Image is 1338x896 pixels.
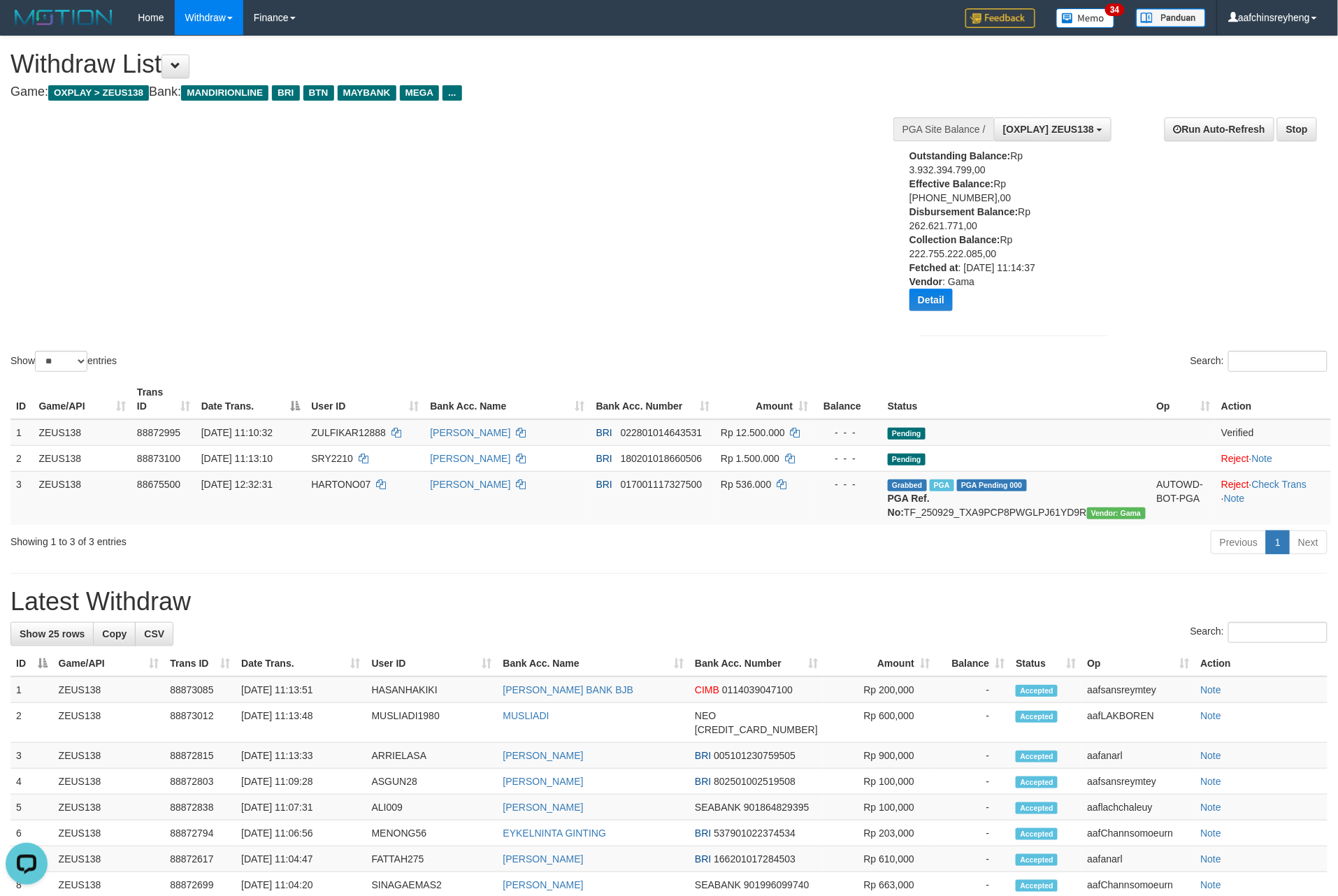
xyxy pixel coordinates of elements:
[135,622,173,646] a: CSV
[93,622,136,646] a: Copy
[1200,684,1221,695] a: Note
[819,451,877,465] div: - - -
[909,150,1011,161] b: Outstanding Balance:
[1228,351,1328,372] input: Search:
[400,85,440,101] span: MEGA
[196,380,306,419] th: Date Trans.: activate to sort column descending
[338,85,396,101] span: MAYBANK
[33,471,131,525] td: ZEUS138
[20,628,85,640] span: Show 25 rows
[503,684,634,695] a: [PERSON_NAME] BANK BJB
[909,178,994,189] b: Effective Balance:
[695,724,818,735] span: Copy 5859457168856576 to clipboard
[311,453,353,464] span: SRY2210
[53,703,165,743] td: ZEUS138
[443,85,461,101] span: ...
[823,821,935,846] td: Rp 203,000
[823,846,935,872] td: Rp 610,000
[1216,419,1331,446] td: Verified
[1081,795,1195,821] td: aaflachchaleuy
[10,351,117,372] label: Show entries
[1016,802,1058,814] span: Accepted
[236,821,366,846] td: [DATE] 11:06:56
[10,588,1328,616] h1: Latest Withdraw
[33,380,131,419] th: Game/API: activate to sort column ascending
[1105,3,1124,16] span: 34
[181,85,268,101] span: MANDIRIONLINE
[430,479,510,490] a: [PERSON_NAME]
[10,795,53,821] td: 5
[424,380,590,419] th: Bank Acc. Name: activate to sort column ascending
[53,743,165,769] td: ZEUS138
[164,846,236,872] td: 88872617
[823,677,935,703] td: Rp 200,000
[823,651,935,677] th: Amount: activate to sort column ascending
[164,703,236,743] td: 88873012
[366,846,498,872] td: FATTAH275
[53,795,165,821] td: ZEUS138
[1081,677,1195,703] td: aafsansreymtey
[236,651,366,677] th: Date Trans.: activate to sort column ascending
[10,445,33,471] td: 2
[10,50,878,78] h1: Withdraw List
[935,703,1010,743] td: -
[10,7,117,28] img: MOTION_logo.png
[366,743,498,769] td: ARRIELASA
[1016,711,1058,723] span: Accepted
[10,622,94,646] a: Show 25 rows
[1151,380,1216,419] th: Op: activate to sort column ascending
[621,453,703,464] span: Copy 180201018660506 to clipboard
[53,821,165,846] td: ZEUS138
[164,769,236,795] td: 88872803
[164,677,236,703] td: 88873085
[1277,117,1317,141] a: Stop
[689,651,823,677] th: Bank Acc. Number: activate to sort column ascending
[236,743,366,769] td: [DATE] 11:13:33
[53,769,165,795] td: ZEUS138
[1016,776,1058,788] span: Accepted
[909,289,953,311] button: Detail
[1016,854,1058,866] span: Accepted
[201,453,273,464] span: [DATE] 11:13:10
[102,628,127,640] span: Copy
[503,828,607,839] a: EYKELNINTA GINTING
[1151,471,1216,525] td: AUTOWD-BOT-PGA
[823,743,935,769] td: Rp 900,000
[33,445,131,471] td: ZEUS138
[1221,479,1249,490] a: Reject
[1165,117,1274,141] a: Run Auto-Refresh
[144,628,164,640] span: CSV
[10,529,547,549] div: Showing 1 to 3 of 3 entries
[164,743,236,769] td: 88872815
[714,853,796,865] span: Copy 166201017284503 to clipboard
[935,795,1010,821] td: -
[1200,879,1221,890] a: Note
[201,427,273,438] span: [DATE] 11:10:32
[201,479,273,490] span: [DATE] 12:32:31
[366,821,498,846] td: MENONG56
[1252,479,1307,490] a: Check Trans
[303,85,334,101] span: BTN
[823,769,935,795] td: Rp 100,000
[994,117,1112,141] button: [OXPLAY] ZEUS138
[714,828,796,839] span: Copy 537901022374534 to clipboard
[53,846,165,872] td: ZEUS138
[819,426,877,440] div: - - -
[909,206,1019,217] b: Disbursement Balance:
[888,454,926,465] span: Pending
[596,479,612,490] span: BRI
[305,380,424,419] th: User ID: activate to sort column ascending
[1266,530,1290,554] a: 1
[10,821,53,846] td: 6
[236,703,366,743] td: [DATE] 11:13:48
[137,427,180,438] span: 88872995
[823,703,935,743] td: Rp 600,000
[744,802,809,813] span: Copy 901864829395 to clipboard
[1216,380,1331,419] th: Action
[236,769,366,795] td: [DATE] 11:09:28
[695,853,711,865] span: BRI
[1016,880,1058,892] span: Accepted
[882,380,1151,419] th: Status
[10,743,53,769] td: 3
[1190,351,1328,372] label: Search:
